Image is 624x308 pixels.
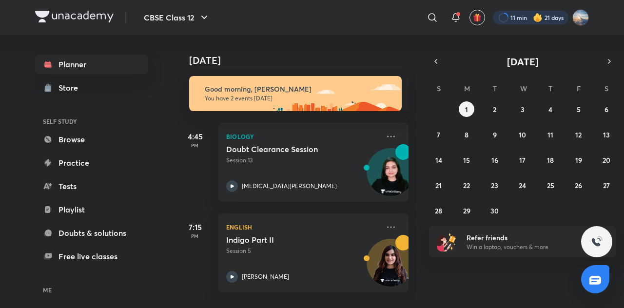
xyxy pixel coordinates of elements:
abbr: September 25, 2025 [547,181,554,190]
a: Company Logo [35,11,114,25]
abbr: September 4, 2025 [548,105,552,114]
button: September 24, 2025 [515,177,530,193]
button: September 10, 2025 [515,127,530,142]
button: September 21, 2025 [431,177,447,193]
button: September 15, 2025 [459,152,474,168]
a: Practice [35,153,148,173]
abbr: Monday [464,84,470,93]
a: Planner [35,55,148,74]
button: CBSE Class 12 [138,8,216,27]
button: September 13, 2025 [599,127,614,142]
abbr: September 22, 2025 [463,181,470,190]
button: September 14, 2025 [431,152,447,168]
abbr: September 29, 2025 [463,206,470,215]
img: morning [189,76,402,111]
abbr: Friday [577,84,581,93]
abbr: September 23, 2025 [491,181,498,190]
abbr: Tuesday [493,84,497,93]
abbr: September 3, 2025 [521,105,525,114]
button: September 3, 2025 [515,101,530,117]
p: Biology [226,131,379,142]
button: avatar [469,10,485,25]
button: September 25, 2025 [543,177,558,193]
button: September 26, 2025 [571,177,586,193]
button: September 17, 2025 [515,152,530,168]
abbr: September 17, 2025 [519,155,526,165]
button: September 1, 2025 [459,101,474,117]
abbr: September 12, 2025 [575,130,582,139]
abbr: Sunday [437,84,441,93]
a: Browse [35,130,148,149]
button: September 18, 2025 [543,152,558,168]
abbr: September 19, 2025 [575,155,582,165]
button: September 4, 2025 [543,101,558,117]
abbr: September 26, 2025 [575,181,582,190]
img: avatar [473,13,482,22]
a: Store [35,78,148,97]
button: September 6, 2025 [599,101,614,117]
h6: ME [35,282,148,298]
button: September 12, 2025 [571,127,586,142]
abbr: September 13, 2025 [603,130,610,139]
h4: [DATE] [189,55,418,66]
button: September 9, 2025 [487,127,503,142]
button: September 19, 2025 [571,152,586,168]
h5: 4:45 [175,131,214,142]
button: September 29, 2025 [459,203,474,218]
button: September 5, 2025 [571,101,586,117]
button: September 30, 2025 [487,203,503,218]
a: Free live classes [35,247,148,266]
abbr: September 2, 2025 [493,105,496,114]
p: PM [175,142,214,148]
button: September 11, 2025 [543,127,558,142]
abbr: September 8, 2025 [465,130,468,139]
abbr: September 30, 2025 [490,206,499,215]
img: Avatar [367,154,414,200]
h6: Refer friends [467,232,586,243]
a: Doubts & solutions [35,223,148,243]
abbr: September 7, 2025 [437,130,440,139]
button: September 27, 2025 [599,177,614,193]
a: Tests [35,176,148,196]
abbr: September 27, 2025 [603,181,610,190]
abbr: Saturday [604,84,608,93]
p: Session 5 [226,247,379,255]
abbr: September 10, 2025 [519,130,526,139]
abbr: September 21, 2025 [435,181,442,190]
button: September 16, 2025 [487,152,503,168]
p: PM [175,233,214,239]
abbr: Wednesday [520,84,527,93]
button: [DATE] [443,55,603,68]
button: September 23, 2025 [487,177,503,193]
h6: SELF STUDY [35,113,148,130]
abbr: September 28, 2025 [435,206,442,215]
p: You have 2 events [DATE] [205,95,393,102]
abbr: September 9, 2025 [493,130,497,139]
p: [PERSON_NAME] [242,272,289,281]
img: streak [533,13,543,22]
abbr: September 11, 2025 [547,130,553,139]
div: Store [58,82,84,94]
img: referral [437,232,456,251]
abbr: September 18, 2025 [547,155,554,165]
abbr: Thursday [548,84,552,93]
abbr: September 20, 2025 [603,155,610,165]
p: English [226,221,379,233]
h5: Doubt Clearance Session [226,144,348,154]
span: [DATE] [507,55,539,68]
img: ttu [591,236,603,248]
abbr: September 6, 2025 [604,105,608,114]
button: September 22, 2025 [459,177,474,193]
button: September 28, 2025 [431,203,447,218]
img: Avatar [367,244,414,291]
h6: Good morning, [PERSON_NAME] [205,85,393,94]
p: Session 13 [226,156,379,165]
button: September 8, 2025 [459,127,474,142]
p: Win a laptop, vouchers & more [467,243,586,251]
h5: Indigo Part II [226,235,348,245]
p: [MEDICAL_DATA][PERSON_NAME] [242,182,337,191]
abbr: September 5, 2025 [577,105,581,114]
abbr: September 16, 2025 [491,155,498,165]
abbr: September 24, 2025 [519,181,526,190]
button: September 20, 2025 [599,152,614,168]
